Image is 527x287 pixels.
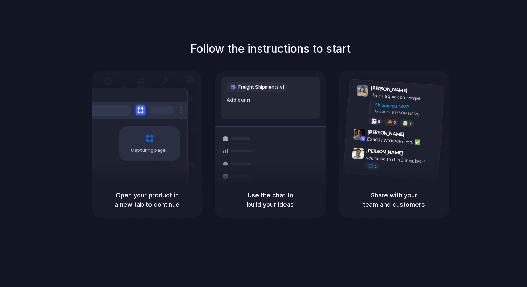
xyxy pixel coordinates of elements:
span: [PERSON_NAME] [366,147,403,157]
div: Exactly what we need! ✅ [367,135,437,147]
span: 5 [394,121,396,124]
span: 9:41 AM [410,88,424,96]
span: [PERSON_NAME] [371,84,407,94]
span: 3 [409,122,412,126]
h5: Use the chat to build your ideas [224,190,317,209]
span: Freight Shipments v1 [238,84,284,91]
span: 9:47 AM [405,150,419,159]
div: Here's a quick prototype [370,91,440,103]
div: Shipments MVP [375,101,439,113]
h5: Open your product in a new tab to continue [100,190,194,209]
span: 1 [375,165,377,168]
div: Add our n [227,96,315,104]
div: you made that in 5 minutes?! [366,154,435,166]
span: | [250,97,252,103]
span: Capturing page [131,147,170,154]
span: [PERSON_NAME] [367,128,404,138]
h5: Share with your team and customers [347,190,441,209]
span: 8 [378,120,380,123]
div: 🤯 [403,121,408,126]
div: Added by [PERSON_NAME] [374,108,438,118]
h1: Follow the instructions to start [190,40,351,57]
span: 9:42 AM [406,131,421,140]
